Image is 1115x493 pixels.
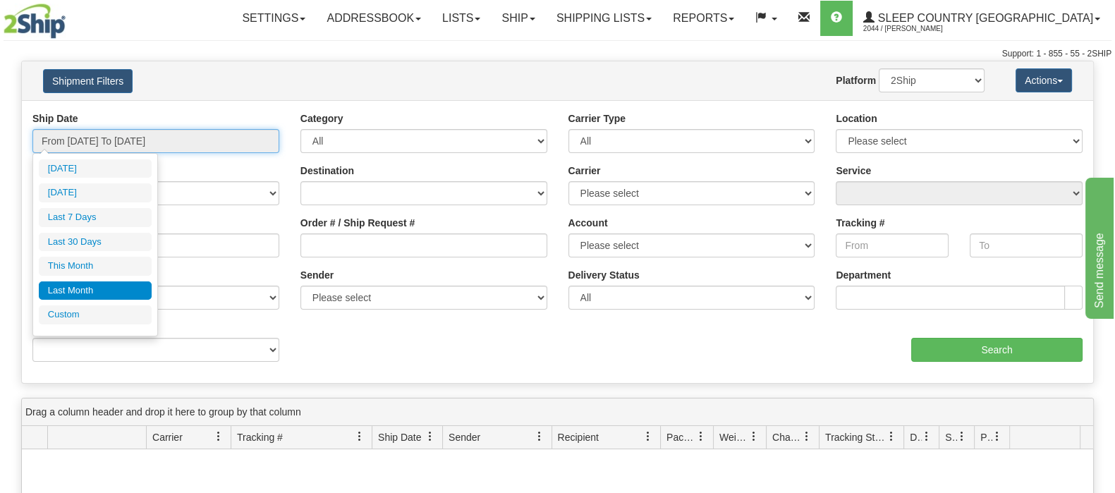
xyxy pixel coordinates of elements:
[836,268,891,282] label: Department
[300,216,415,230] label: Order # / Ship Request #
[863,22,969,36] span: 2044 / [PERSON_NAME]
[39,183,152,202] li: [DATE]
[875,12,1093,24] span: Sleep Country [GEOGRAPHIC_DATA]
[636,425,660,449] a: Recipient filter column settings
[836,233,949,257] input: From
[795,425,819,449] a: Charge filter column settings
[666,430,696,444] span: Packages
[300,111,343,126] label: Category
[568,268,640,282] label: Delivery Status
[1016,68,1072,92] button: Actions
[558,430,599,444] span: Recipient
[449,430,480,444] span: Sender
[4,48,1111,60] div: Support: 1 - 855 - 55 - 2SHIP
[742,425,766,449] a: Weight filter column settings
[39,257,152,276] li: This Month
[568,111,626,126] label: Carrier Type
[231,1,316,36] a: Settings
[300,268,334,282] label: Sender
[300,164,354,178] label: Destination
[491,1,545,36] a: Ship
[945,430,957,444] span: Shipment Issues
[662,1,745,36] a: Reports
[4,4,66,39] img: logo2044.jpg
[825,430,886,444] span: Tracking Status
[772,430,802,444] span: Charge
[39,208,152,227] li: Last 7 Days
[836,73,876,87] label: Platform
[915,425,939,449] a: Delivery Status filter column settings
[985,425,1009,449] a: Pickup Status filter column settings
[970,233,1083,257] input: To
[853,1,1111,36] a: Sleep Country [GEOGRAPHIC_DATA] 2044 / [PERSON_NAME]
[32,111,78,126] label: Ship Date
[237,430,283,444] span: Tracking #
[879,425,903,449] a: Tracking Status filter column settings
[152,430,183,444] span: Carrier
[378,430,421,444] span: Ship Date
[39,281,152,300] li: Last Month
[568,216,608,230] label: Account
[836,164,871,178] label: Service
[546,1,662,36] a: Shipping lists
[207,425,231,449] a: Carrier filter column settings
[348,425,372,449] a: Tracking # filter column settings
[1083,174,1114,318] iframe: chat widget
[836,216,884,230] label: Tracking #
[689,425,713,449] a: Packages filter column settings
[43,69,133,93] button: Shipment Filters
[432,1,491,36] a: Lists
[836,111,877,126] label: Location
[910,430,922,444] span: Delivery Status
[22,398,1093,426] div: grid grouping header
[528,425,552,449] a: Sender filter column settings
[418,425,442,449] a: Ship Date filter column settings
[719,430,749,444] span: Weight
[39,233,152,252] li: Last 30 Days
[11,8,130,25] div: Send message
[39,159,152,178] li: [DATE]
[980,430,992,444] span: Pickup Status
[316,1,432,36] a: Addressbook
[39,305,152,324] li: Custom
[911,338,1083,362] input: Search
[950,425,974,449] a: Shipment Issues filter column settings
[568,164,601,178] label: Carrier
